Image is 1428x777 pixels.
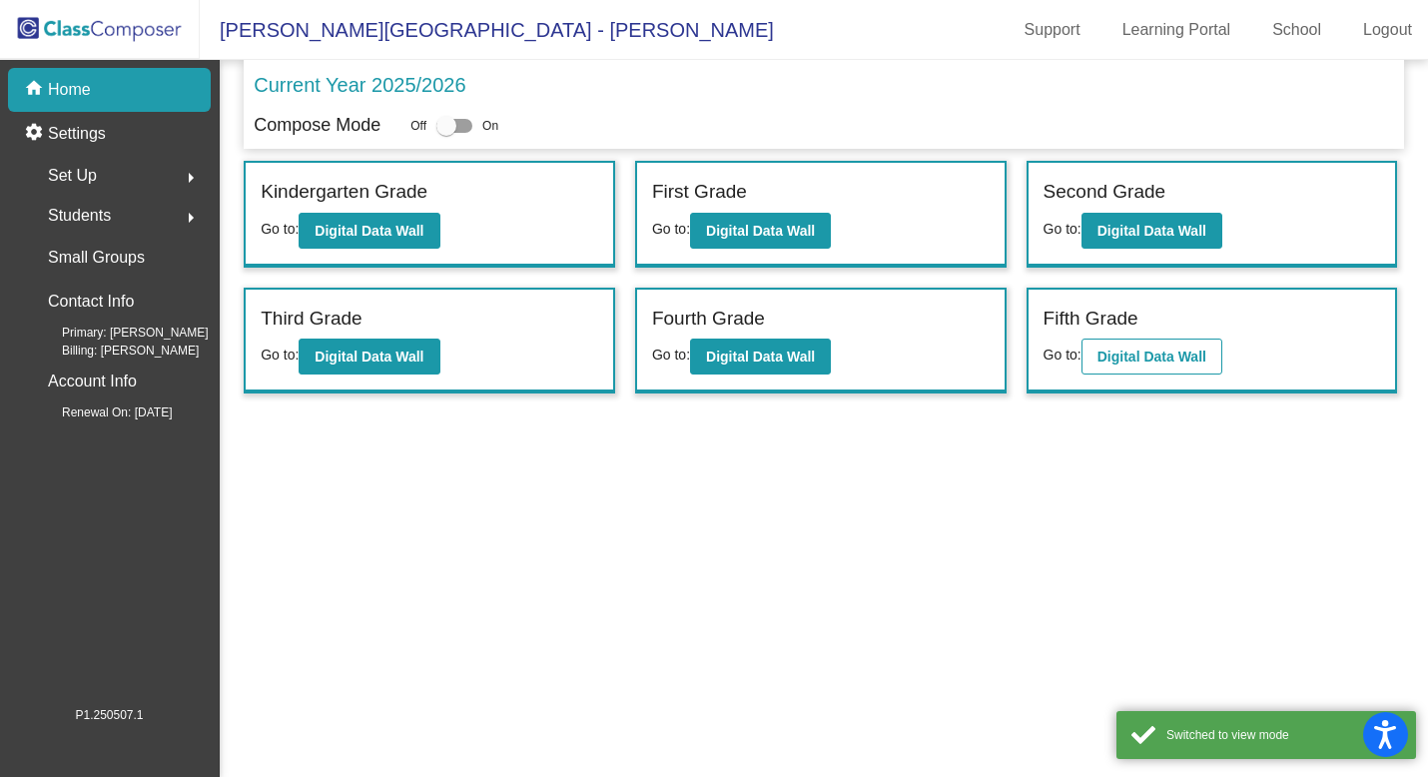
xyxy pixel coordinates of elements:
span: Renewal On: [DATE] [30,403,172,421]
b: Digital Data Wall [315,349,423,365]
mat-icon: arrow_right [179,166,203,190]
label: First Grade [652,178,747,207]
span: Billing: [PERSON_NAME] [30,342,199,360]
span: Go to: [652,221,690,237]
span: Go to: [652,347,690,363]
p: Settings [48,122,106,146]
span: Students [48,202,111,230]
span: Set Up [48,162,97,190]
span: Primary: [PERSON_NAME] [30,324,209,342]
button: Digital Data Wall [690,213,831,249]
b: Digital Data Wall [706,349,815,365]
a: School [1256,14,1337,46]
span: Go to: [1044,221,1081,237]
span: [PERSON_NAME][GEOGRAPHIC_DATA] - [PERSON_NAME] [200,14,774,46]
button: Digital Data Wall [1081,213,1222,249]
p: Home [48,78,91,102]
p: Contact Info [48,288,134,316]
label: Third Grade [261,305,361,334]
a: Learning Portal [1106,14,1247,46]
b: Digital Data Wall [706,223,815,239]
p: Small Groups [48,244,145,272]
mat-icon: home [24,78,48,102]
a: Logout [1347,14,1428,46]
label: Kindergarten Grade [261,178,427,207]
a: Support [1009,14,1096,46]
label: Second Grade [1044,178,1166,207]
button: Digital Data Wall [299,213,439,249]
p: Current Year 2025/2026 [254,70,465,100]
b: Digital Data Wall [315,223,423,239]
label: Fourth Grade [652,305,765,334]
span: Go to: [261,347,299,363]
div: Switched to view mode [1166,726,1401,744]
p: Compose Mode [254,112,380,139]
button: Digital Data Wall [690,339,831,375]
label: Fifth Grade [1044,305,1138,334]
span: On [482,117,498,135]
p: Account Info [48,368,137,395]
span: Off [410,117,426,135]
mat-icon: arrow_right [179,206,203,230]
button: Digital Data Wall [299,339,439,375]
button: Digital Data Wall [1081,339,1222,375]
span: Go to: [1044,347,1081,363]
b: Digital Data Wall [1097,223,1206,239]
mat-icon: settings [24,122,48,146]
span: Go to: [261,221,299,237]
b: Digital Data Wall [1097,349,1206,365]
